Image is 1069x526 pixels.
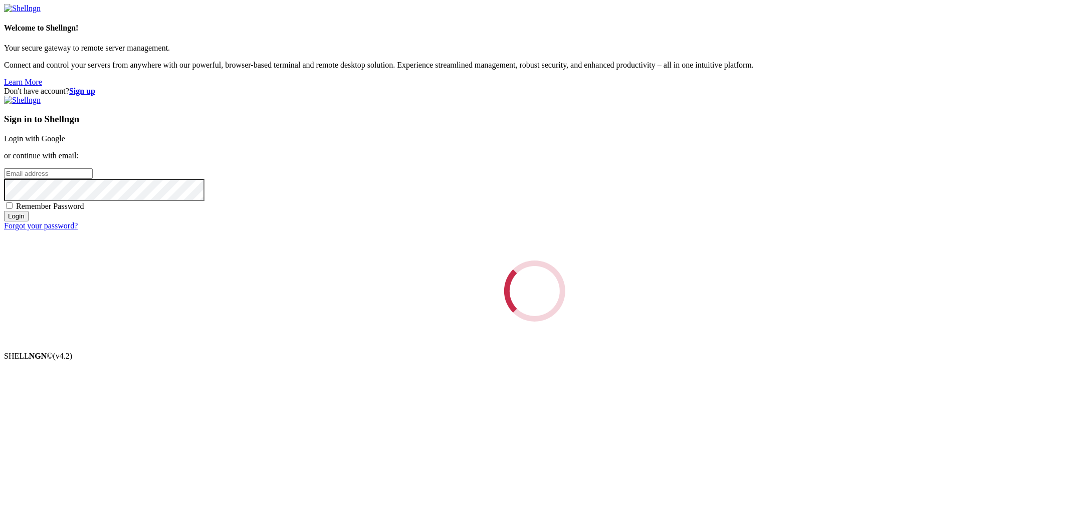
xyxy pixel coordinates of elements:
h3: Sign in to Shellngn [4,114,1065,125]
h4: Welcome to Shellngn! [4,24,1065,33]
span: 4.2.0 [53,352,73,360]
input: Email address [4,168,93,179]
a: Sign up [69,87,95,95]
div: Loading... [501,257,568,324]
p: Connect and control your servers from anywhere with our powerful, browser-based terminal and remo... [4,61,1065,70]
span: SHELL © [4,352,72,360]
input: Remember Password [6,202,13,209]
img: Shellngn [4,4,41,13]
div: Don't have account? [4,87,1065,96]
a: Learn More [4,78,42,86]
p: or continue with email: [4,151,1065,160]
img: Shellngn [4,96,41,105]
b: NGN [29,352,47,360]
input: Login [4,211,29,221]
span: Remember Password [16,202,84,210]
a: Login with Google [4,134,65,143]
p: Your secure gateway to remote server management. [4,44,1065,53]
a: Forgot your password? [4,221,78,230]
